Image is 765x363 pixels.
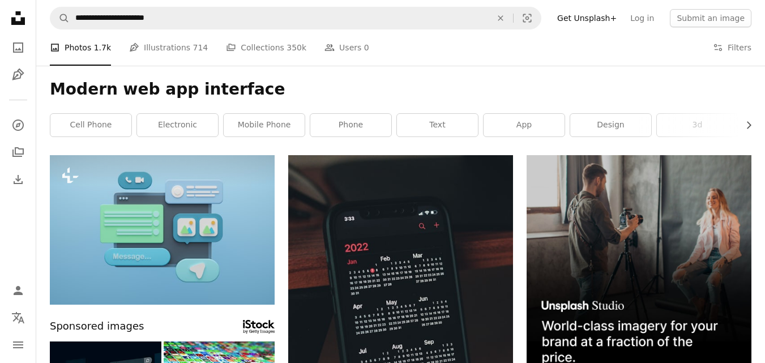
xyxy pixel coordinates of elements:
[550,9,623,27] a: Get Unsplash+
[50,155,275,305] img: A blue background with a bunch of different types of speech bubbles
[7,279,29,302] a: Log in / Sign up
[7,306,29,329] button: Language
[7,63,29,86] a: Illustrations
[514,7,541,29] button: Visual search
[50,7,541,29] form: Find visuals sitewide
[7,334,29,356] button: Menu
[226,29,306,66] a: Collections 350k
[129,29,208,66] a: Illustrations 714
[484,114,565,136] a: app
[324,29,369,66] a: Users 0
[738,114,751,136] button: scroll list to the right
[7,114,29,136] a: Explore
[287,41,306,54] span: 350k
[364,41,369,54] span: 0
[623,9,661,27] a: Log in
[488,7,513,29] button: Clear
[7,7,29,32] a: Home — Unsplash
[310,114,391,136] a: phone
[397,114,478,136] a: text
[50,318,144,335] span: Sponsored images
[50,225,275,235] a: A blue background with a bunch of different types of speech bubbles
[193,41,208,54] span: 714
[7,168,29,191] a: Download History
[50,114,131,136] a: cell phone
[670,9,751,27] button: Submit an image
[288,318,513,328] a: a cell phone with a calendar on the screen
[50,7,70,29] button: Search Unsplash
[50,79,751,100] h1: Modern web app interface
[137,114,218,136] a: electronic
[657,114,738,136] a: 3d
[570,114,651,136] a: design
[224,114,305,136] a: mobile phone
[7,36,29,59] a: Photos
[7,141,29,164] a: Collections
[713,29,751,66] button: Filters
